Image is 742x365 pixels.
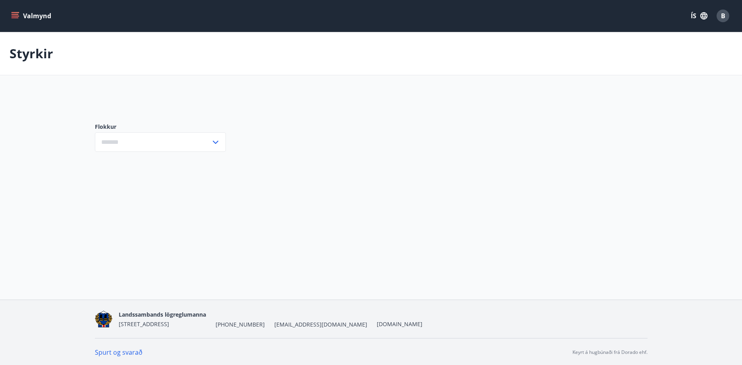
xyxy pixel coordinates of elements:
[721,11,725,20] span: B
[216,321,265,329] span: [PHONE_NUMBER]
[377,320,422,328] a: [DOMAIN_NAME]
[119,311,206,318] span: Landssambands lögreglumanna
[713,6,732,25] button: B
[686,9,712,23] button: ÍS
[95,311,113,328] img: 1cqKbADZNYZ4wXUG0EC2JmCwhQh0Y6EN22Kw4FTY.png
[10,45,53,62] p: Styrkir
[95,123,226,131] label: Flokkur
[10,9,54,23] button: menu
[119,320,169,328] span: [STREET_ADDRESS]
[572,349,648,356] p: Keyrt á hugbúnaði frá Dorado ehf.
[95,348,143,357] a: Spurt og svarað
[274,321,367,329] span: [EMAIL_ADDRESS][DOMAIN_NAME]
